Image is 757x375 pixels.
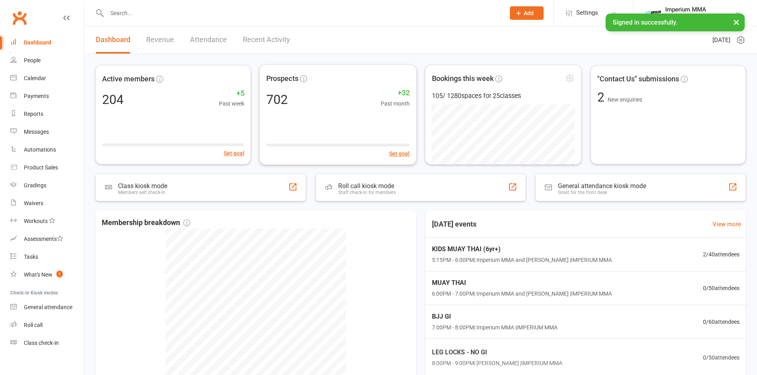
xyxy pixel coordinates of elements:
[703,250,740,259] span: 2 / 40 attendees
[665,13,735,20] div: Imperium Mixed Martial Arts
[712,219,741,229] a: View more
[10,105,84,123] a: Reports
[432,347,562,358] span: LEG LOCKS - NO GI
[24,111,43,117] div: Reports
[432,323,558,332] span: 7:00PM - 8:00PM | Imperium MMA | IMPERIUM MMA
[389,149,410,158] button: Set goal
[597,90,608,105] span: 2
[24,340,59,346] div: Class check-in
[10,141,84,159] a: Automations
[24,254,38,260] div: Tasks
[190,26,227,54] a: Attendance
[10,334,84,352] a: Class kiosk mode
[10,248,84,266] a: Tasks
[102,93,124,106] div: 204
[219,88,244,99] span: +5
[432,73,493,85] span: Bookings this week
[10,266,84,284] a: What's New1
[576,4,598,22] span: Settings
[24,182,46,188] div: Gradings
[266,93,288,106] div: 702
[10,52,84,69] a: People
[608,96,642,103] span: New enquiries
[381,99,410,108] span: Past month
[558,182,646,190] div: General attendance kiosk mode
[432,91,575,101] div: 105 / 1280 spaces for 25 classes
[432,289,612,298] span: 6:00PM - 7:00PM | Imperium MMA and [PERSON_NAME] | IMPERIUM MMA
[118,190,167,195] div: Members self check-in
[105,8,500,19] input: Search...
[24,75,46,81] div: Calendar
[338,190,396,195] div: Staff check-in for members
[146,26,174,54] a: Revenue
[96,26,130,54] a: Dashboard
[24,236,63,242] div: Assessments
[24,218,48,224] div: Workouts
[102,73,155,85] span: Active members
[10,69,84,87] a: Calendar
[10,230,84,248] a: Assessments
[665,6,735,13] div: Imperium MMA
[24,93,49,99] div: Payments
[613,19,678,26] span: Signed in successfully.
[432,278,612,288] span: MUAY THAI
[10,194,84,212] a: Waivers
[10,298,84,316] a: General attendance kiosk mode
[24,322,43,328] div: Roll call
[703,353,740,362] span: 0 / 50 attendees
[224,149,244,158] button: Set goal
[432,359,562,367] span: 8:00PM - 9:00PM | [PERSON_NAME] | IMPERIUM MMA
[712,35,730,45] span: [DATE]
[10,159,84,177] a: Product Sales
[432,312,558,322] span: BJJ GI
[10,177,84,194] a: Gradings
[219,99,244,108] span: Past week
[24,57,41,63] div: People
[243,26,290,54] a: Recent Activity
[266,73,298,84] span: Prospects
[24,39,51,46] div: Dashboard
[426,217,483,231] h3: [DATE] events
[432,256,612,264] span: 5:15PM - 6:00PM | Imperium MMA and [PERSON_NAME] | IMPERIUM MMA
[56,271,63,277] span: 1
[432,244,612,254] span: KIDS MUAY THAI (6yr+)
[24,304,72,310] div: General attendance
[381,87,410,99] span: +32
[645,5,661,21] img: thumb_image1639376871.png
[10,34,84,52] a: Dashboard
[24,271,52,278] div: What's New
[597,73,679,85] span: "Contact Us" submissions
[102,217,190,229] span: Membership breakdown
[10,8,29,28] a: Clubworx
[10,212,84,230] a: Workouts
[524,10,534,16] span: Add
[10,123,84,141] a: Messages
[510,6,544,20] button: Add
[558,190,646,195] div: Great for the front desk
[10,87,84,105] a: Payments
[729,13,743,31] button: ×
[338,182,396,190] div: Roll call kiosk mode
[10,316,84,334] a: Roll call
[24,129,49,135] div: Messages
[24,146,56,153] div: Automations
[118,182,167,190] div: Class kiosk mode
[24,200,43,206] div: Waivers
[703,317,740,326] span: 0 / 60 attendees
[703,284,740,292] span: 0 / 50 attendees
[24,164,58,171] div: Product Sales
